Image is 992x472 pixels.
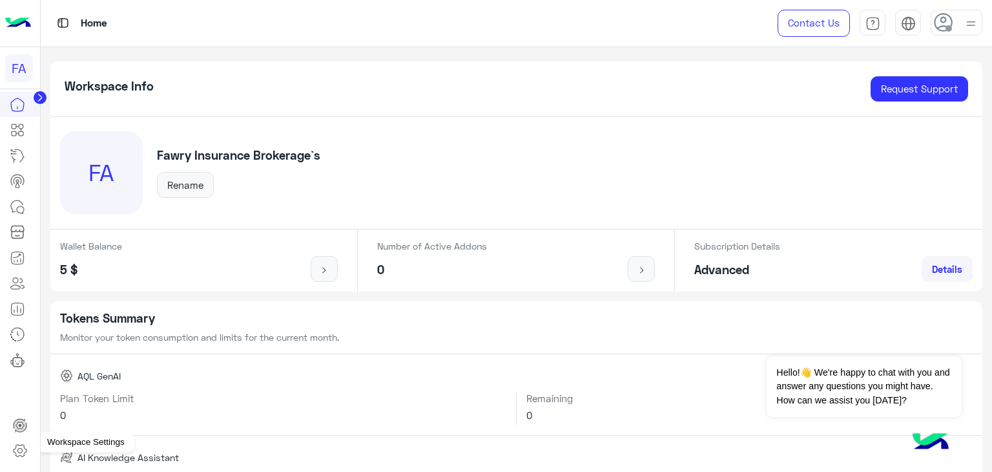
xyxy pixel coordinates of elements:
h6: Remaining [526,392,973,404]
h6: 0 [60,409,507,421]
h5: Fawry Insurance Brokerage`s [157,148,320,163]
span: Details [932,263,962,275]
span: Hello!👋 We're happy to chat with you and answer any questions you might have. How can we assist y... [767,356,961,417]
img: icon [634,265,650,275]
span: AQL GenAI [77,369,121,383]
img: Logo [5,10,31,37]
div: FA [5,54,33,82]
a: Contact Us [778,10,850,37]
img: profile [963,16,979,32]
img: tab [55,15,71,31]
a: Details [922,256,973,282]
h5: 5 $ [60,263,122,277]
a: Request Support [871,76,968,102]
button: Rename [157,172,214,198]
div: Workspace Settings [37,432,134,453]
p: Monitor your token consumption and limits for the current month. [60,330,973,344]
img: tab [865,16,880,31]
p: Home [81,15,107,32]
h5: Advanced [694,263,780,277]
a: tab [860,10,885,37]
h6: Plan Token Limit [60,392,507,404]
p: Number of Active Addons [377,239,487,253]
p: Wallet Balance [60,239,122,253]
img: hulul-logo.png [908,420,953,466]
div: FA [60,131,143,214]
h5: 0 [377,263,487,277]
img: tab [901,16,916,31]
p: Subscription Details [694,239,780,253]
h6: 0 [526,409,973,421]
h5: Workspace Info [65,79,154,94]
h5: Tokens Summary [60,311,973,326]
img: icon [316,265,333,275]
img: AQL GenAI [60,369,73,382]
